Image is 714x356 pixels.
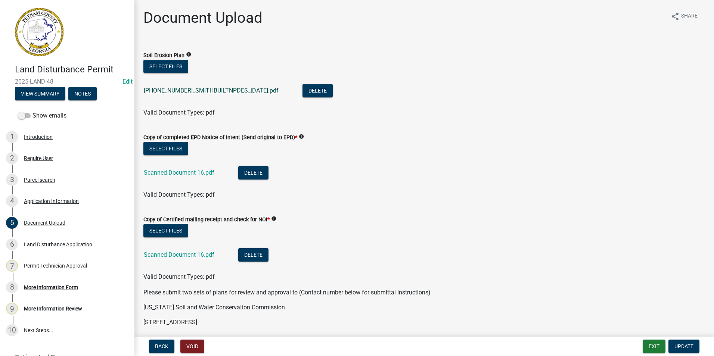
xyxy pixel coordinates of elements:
div: 9 [6,303,18,315]
a: [PHONE_NUMBER]_SMITHBUILTNPDES_[DATE].pdf [144,87,279,94]
p: [GEOGRAPHIC_DATA] [143,333,705,342]
a: Scanned Document 16.pdf [144,251,214,258]
div: Land Disturbance Application [24,242,92,247]
wm-modal-confirm: Summary [15,91,65,97]
div: Require User [24,156,53,161]
wm-modal-confirm: Delete Document [238,170,268,177]
button: Delete [238,248,268,262]
img: Putnam County, Georgia [15,8,63,56]
span: Back [155,343,168,349]
p: [STREET_ADDRESS] [143,318,705,327]
button: View Summary [15,87,65,100]
button: Delete [302,84,333,97]
i: info [186,52,191,57]
div: More Information Review [24,306,82,311]
span: Valid Document Types: pdf [143,273,215,280]
div: Parcel search [24,177,55,182]
span: Update [674,343,693,349]
div: Document Upload [24,220,65,225]
wm-modal-confirm: Notes [68,91,97,97]
button: Exit [643,340,665,353]
p: [US_STATE] Soil and Water Conservation Commission [143,303,705,312]
span: Share [681,12,698,21]
div: Introduction [24,134,53,140]
label: Copy of Certified mailing receipt and check for NOI [143,217,270,222]
div: 10 [6,324,18,336]
a: Edit [122,78,133,85]
div: 2 [6,152,18,164]
div: 5 [6,217,18,229]
div: 6 [6,238,18,250]
wm-modal-confirm: Delete Document [238,252,268,259]
button: Notes [68,87,97,100]
h4: Land Disturbance Permit [15,64,128,75]
label: Copy of completed EPD Notice of Intent (Send original to EPD) [143,135,297,140]
div: 1 [6,131,18,143]
button: shareShare [665,9,704,24]
div: 8 [6,281,18,293]
span: Valid Document Types: pdf [143,109,215,116]
wm-modal-confirm: Delete Document [302,88,333,95]
button: Update [668,340,699,353]
button: Select files [143,224,188,237]
h1: Document Upload [143,9,263,27]
label: Soil Erosion Plan [143,53,184,58]
p: Please submit two sets of plans for review and approval to (Contact number below for submittal in... [143,288,705,297]
span: Valid Document Types: pdf [143,191,215,198]
button: Select files [143,142,188,155]
button: Void [180,340,204,353]
label: Show emails [18,111,66,120]
div: Permit Technician Approval [24,263,87,268]
button: Back [149,340,174,353]
div: Application Information [24,199,79,204]
i: info [271,216,276,221]
div: 7 [6,260,18,272]
i: info [299,134,304,139]
button: Delete [238,166,268,179]
div: 3 [6,174,18,186]
a: Scanned Document 16.pdf [144,169,214,176]
div: More Information Form [24,285,78,290]
i: share [671,12,680,21]
span: 2025-LAND-48 [15,78,119,85]
wm-modal-confirm: Edit Application Number [122,78,133,85]
div: 4 [6,195,18,207]
button: Select files [143,60,188,73]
